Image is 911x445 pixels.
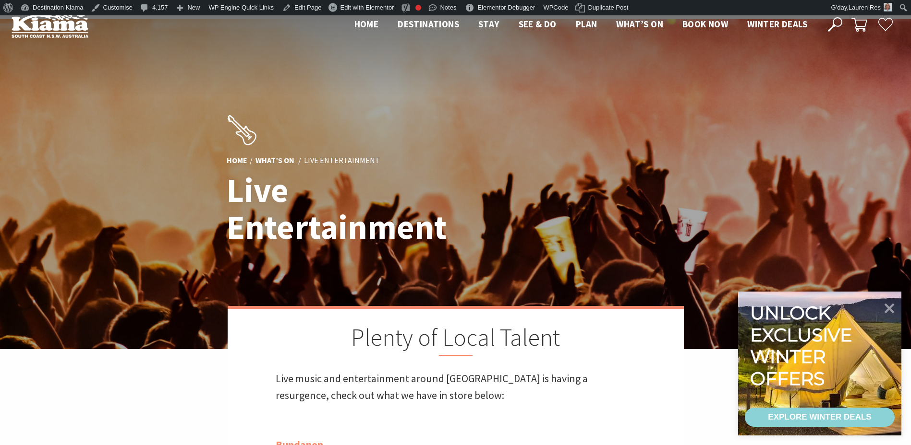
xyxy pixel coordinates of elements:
nav: Main Menu [345,17,817,33]
span: Destinations [398,18,459,30]
span: Book now [682,18,728,30]
span: Lauren Res [849,4,881,11]
span: Edit with Elementor [340,4,394,11]
span: Stay [478,18,499,30]
span: Plan [576,18,597,30]
a: EXPLORE WINTER DEALS [745,408,895,427]
h1: Live Entertainment [227,172,498,246]
div: Focus keyphrase not set [415,5,421,11]
span: Winter Deals [747,18,807,30]
p: Live music and entertainment around [GEOGRAPHIC_DATA] is having a resurgence, check out what we h... [276,370,636,404]
span: Home [354,18,379,30]
img: Res-lauren-square-150x150.jpg [884,3,892,12]
li: Live Entertainment [304,155,380,167]
span: See & Do [519,18,557,30]
div: EXPLORE WINTER DEALS [768,408,871,427]
span: What’s On [616,18,663,30]
h2: Plenty of Local Talent [276,323,636,356]
div: Unlock exclusive winter offers [750,302,856,389]
img: Kiama Logo [12,12,88,38]
a: What’s On [255,156,294,166]
a: Home [227,156,247,166]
